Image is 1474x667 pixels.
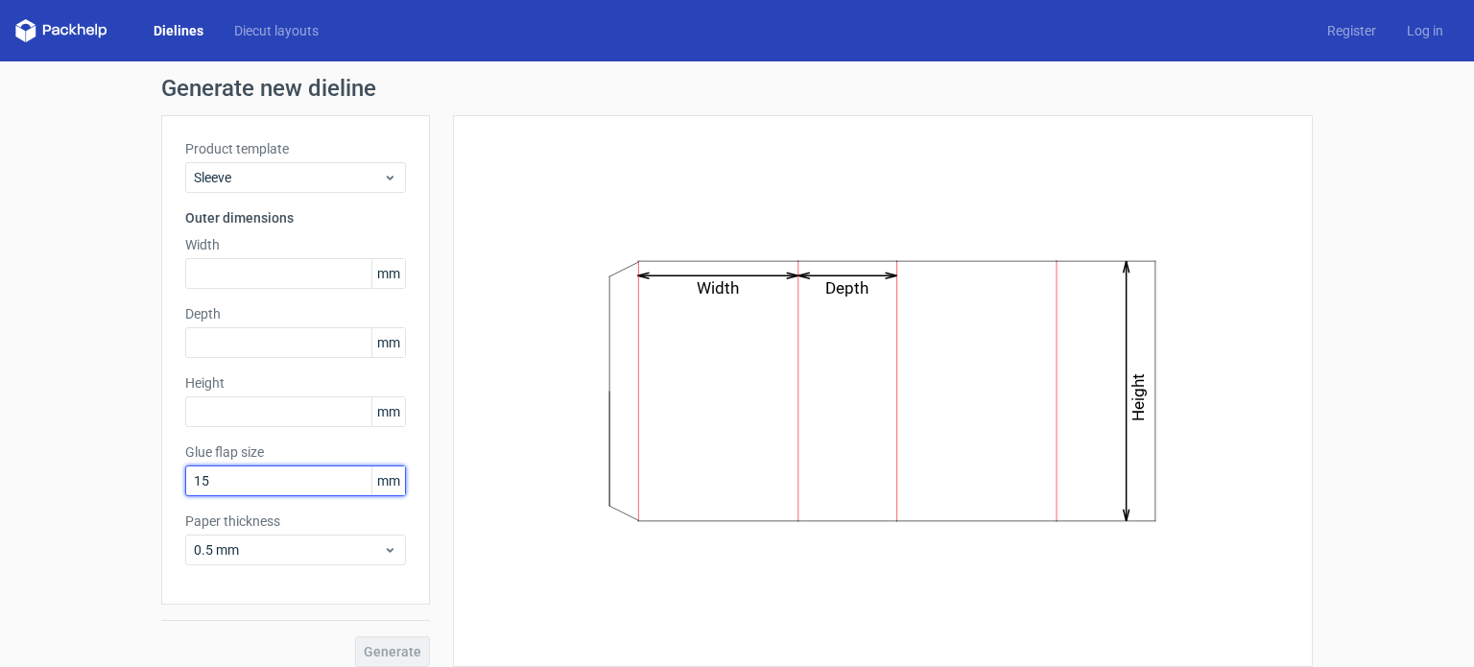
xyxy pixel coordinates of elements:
a: Diecut layouts [219,21,334,40]
a: Dielines [138,21,219,40]
text: Depth [826,278,869,298]
h3: Outer dimensions [185,208,406,227]
text: Width [698,278,740,298]
span: Sleeve [194,168,383,187]
span: 0.5 mm [194,540,383,560]
label: Paper thickness [185,512,406,531]
label: Depth [185,304,406,323]
h1: Generate new dieline [161,77,1313,100]
a: Register [1312,21,1391,40]
label: Glue flap size [185,442,406,462]
label: Product template [185,139,406,158]
label: Height [185,373,406,393]
span: mm [371,397,405,426]
a: Log in [1391,21,1459,40]
span: mm [371,328,405,357]
text: Height [1129,373,1149,421]
label: Width [185,235,406,254]
span: mm [371,259,405,288]
span: mm [371,466,405,495]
